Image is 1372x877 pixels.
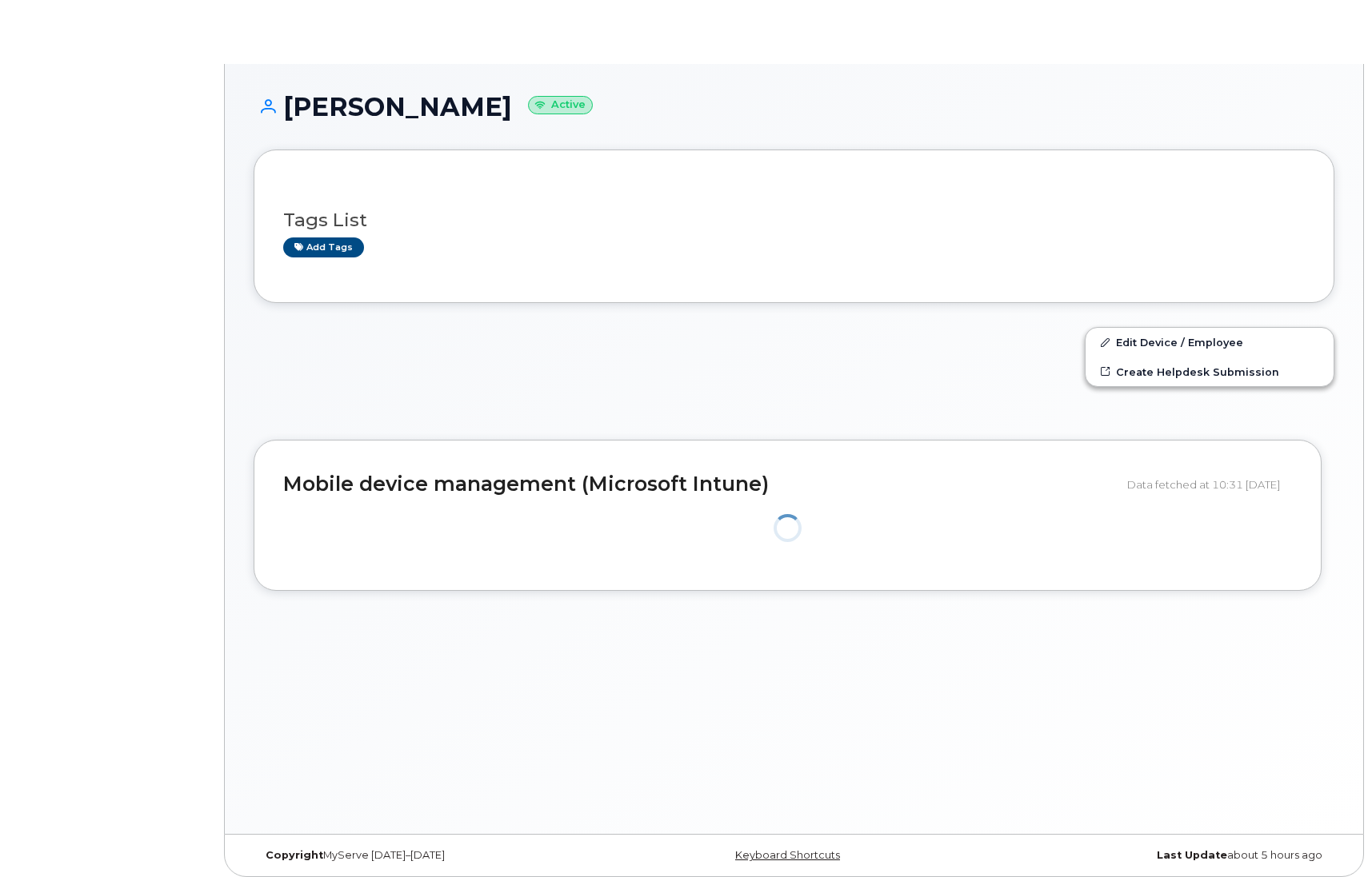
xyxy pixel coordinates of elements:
[283,210,1305,230] h3: Tags List
[266,849,323,861] strong: Copyright
[735,849,840,861] a: Keyboard Shortcuts
[1127,469,1292,500] div: Data fetched at 10:31 [DATE]
[283,237,364,257] a: Add tags
[528,96,593,114] small: Active
[1086,328,1334,357] a: Edit Device / Employee
[283,473,1115,496] h2: Mobile device management (Microsoft Intune)
[254,849,614,862] div: MyServe [DATE]–[DATE]
[254,93,1334,121] h1: [PERSON_NAME]
[1157,849,1227,861] strong: Last Update
[974,849,1334,862] div: about 5 hours ago
[1086,357,1334,386] a: Create Helpdesk Submission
